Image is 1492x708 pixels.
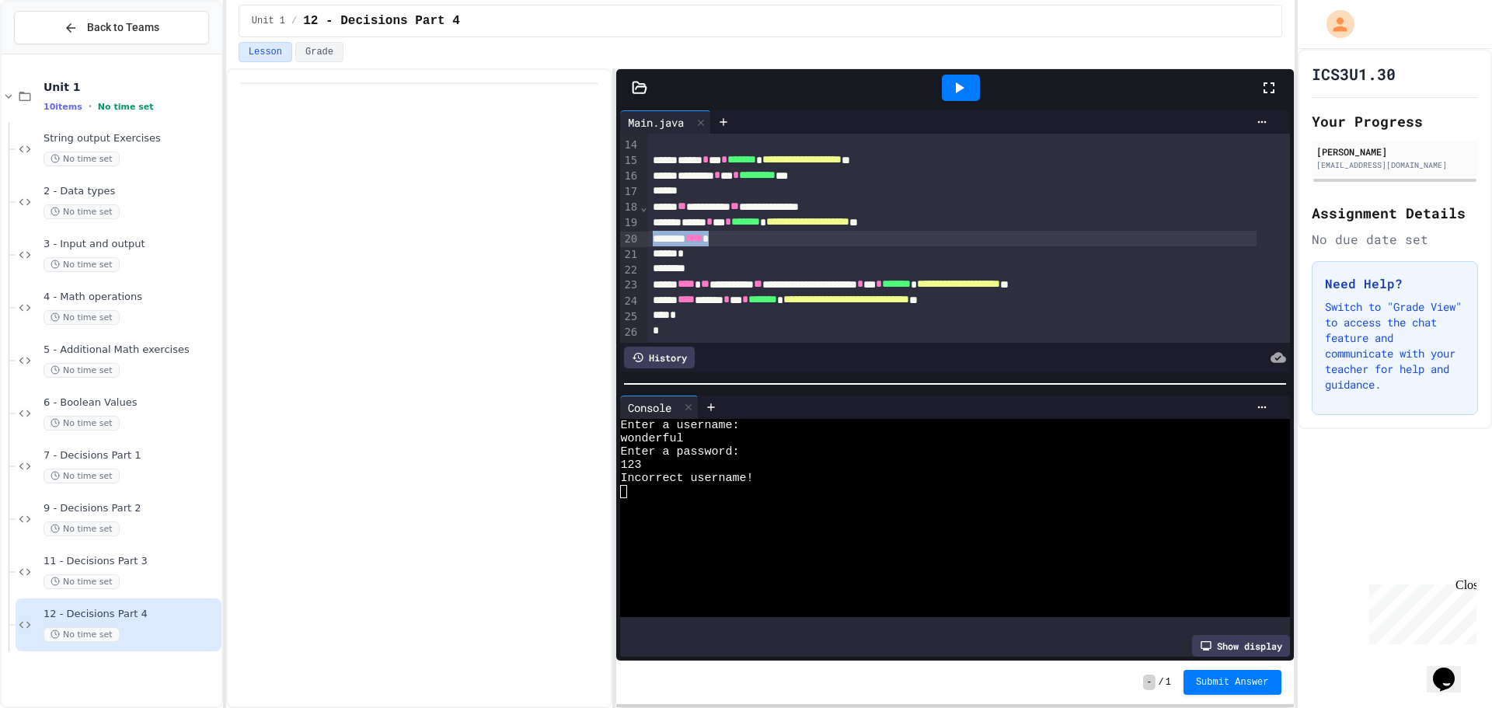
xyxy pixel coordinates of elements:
button: Grade [295,42,343,62]
span: • [89,100,92,113]
span: / [1159,676,1164,689]
span: Back to Teams [87,19,159,36]
span: No time set [44,574,120,589]
div: My Account [1310,6,1358,42]
div: [EMAIL_ADDRESS][DOMAIN_NAME] [1316,159,1473,171]
span: Unit 1 [44,80,218,94]
span: No time set [44,152,120,166]
span: No time set [44,627,120,642]
span: 3 - Input and output [44,238,218,251]
div: Chat with us now!Close [6,6,107,99]
span: No time set [44,469,120,483]
span: 11 - Decisions Part 3 [44,555,218,568]
span: 5 - Additional Math exercises [44,344,218,357]
div: Main.java [620,110,711,134]
span: No time set [98,102,154,112]
div: 16 [620,169,640,184]
span: 12 - Decisions Part 4 [44,608,218,621]
div: 17 [620,184,640,200]
span: 4 - Math operations [44,291,218,304]
h3: Need Help? [1325,274,1465,293]
div: No due date set [1312,230,1478,249]
div: 25 [620,309,640,325]
span: 2 - Data types [44,185,218,198]
div: 14 [620,138,640,153]
div: Main.java [620,114,692,131]
span: Unit 1 [252,15,285,27]
div: [PERSON_NAME] [1316,145,1473,159]
div: Show display [1192,635,1290,657]
iframe: chat widget [1427,646,1476,692]
span: 123 [620,459,641,472]
p: Switch to "Grade View" to access the chat feature and communicate with your teacher for help and ... [1325,299,1465,392]
span: wonderful [620,432,683,445]
span: 12 - Decisions Part 4 [303,12,460,30]
span: Enter a password: [620,445,739,459]
h2: Assignment Details [1312,202,1478,224]
span: Submit Answer [1196,676,1269,689]
div: 24 [620,294,640,309]
div: Console [620,396,699,419]
div: 26 [620,325,640,340]
span: 9 - Decisions Part 2 [44,502,218,515]
span: Incorrect username! [620,472,753,485]
div: 21 [620,247,640,263]
span: / [291,15,297,27]
span: Enter a username: [620,419,739,432]
span: No time set [44,310,120,325]
h1: ICS3U1.30 [1312,63,1396,85]
span: No time set [44,416,120,431]
span: String output Exercises [44,132,218,145]
span: No time set [44,204,120,219]
h2: Your Progress [1312,110,1478,132]
span: 7 - Decisions Part 1 [44,449,218,462]
div: 22 [620,263,640,278]
div: 23 [620,277,640,293]
div: 19 [620,215,640,231]
div: 18 [620,200,640,215]
span: 6 - Boolean Values [44,396,218,410]
div: Console [620,399,679,416]
div: 20 [620,232,640,247]
button: Back to Teams [14,11,209,44]
span: No time set [44,363,120,378]
iframe: chat widget [1363,578,1476,644]
button: Lesson [239,42,292,62]
div: 15 [620,153,640,169]
span: Fold line [640,201,647,213]
div: History [624,347,695,368]
span: - [1143,675,1155,690]
span: No time set [44,521,120,536]
button: Submit Answer [1183,670,1281,695]
span: No time set [44,257,120,272]
span: 1 [1166,676,1171,689]
span: 10 items [44,102,82,112]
